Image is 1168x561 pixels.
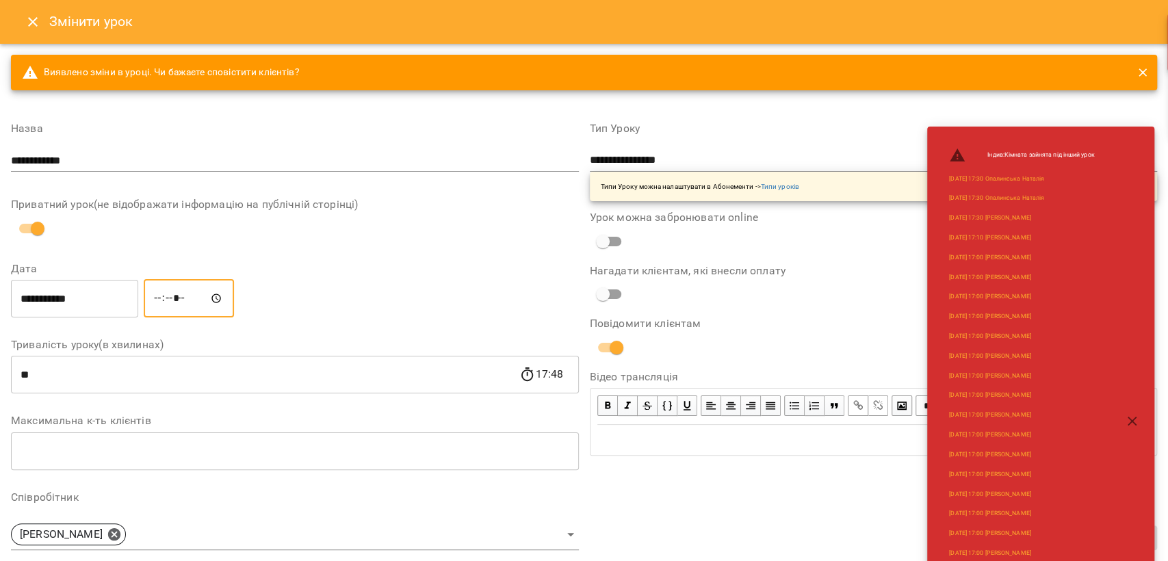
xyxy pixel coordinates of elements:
a: [DATE] 17:00 [PERSON_NAME] [949,410,1030,419]
li: Індив : Кімната зайнята під інший урок [938,142,1105,169]
a: [DATE] 17:00 [PERSON_NAME] [949,470,1030,479]
p: Типи Уроку можна налаштувати в Абонементи -> [601,181,799,192]
label: Урок можна забронювати online [590,212,1158,223]
label: Нагадати клієнтам, які внесли оплату [590,265,1158,276]
a: [DATE] 17:30 Опалинська Наталія [949,174,1044,183]
button: Align Right [741,395,761,416]
div: [PERSON_NAME] [11,523,126,545]
a: [DATE] 17:00 [PERSON_NAME] [949,273,1030,282]
label: Тривалість уроку(в хвилинах) [11,339,579,350]
label: Приватний урок(не відображати інформацію на публічній сторінці) [11,199,579,210]
label: Повідомити клієнтам [590,318,1158,329]
label: Співробітник [11,492,579,503]
button: Align Left [701,395,721,416]
button: OL [805,395,825,416]
a: [DATE] 17:00 [PERSON_NAME] [949,312,1030,321]
a: [DATE] 17:00 [PERSON_NAME] [949,253,1030,262]
h6: Змінити урок [49,11,133,32]
button: Strikethrough [638,395,658,416]
button: Link [848,395,868,416]
div: Edit text [591,426,1156,454]
button: Align Center [721,395,741,416]
a: [DATE] 17:00 [PERSON_NAME] [949,450,1030,459]
a: Типи уроків [761,183,799,190]
button: Blockquote [825,395,844,416]
button: Close [16,5,49,38]
a: [DATE] 17:00 [PERSON_NAME] [949,292,1030,301]
a: [DATE] 17:00 [PERSON_NAME] [949,490,1030,499]
span: Виявлено зміни в уроці. Чи бажаєте сповістити клієнтів? [22,64,300,81]
label: Назва [11,123,579,134]
label: Максимальна к-ть клієнтів [11,415,579,426]
button: Monospace [658,395,677,416]
a: [DATE] 17:30 [PERSON_NAME] [949,213,1030,222]
a: [DATE] 17:30 Опалинська Наталія [949,194,1044,203]
button: Align Justify [761,395,781,416]
a: [DATE] 17:00 [PERSON_NAME] [949,332,1030,341]
button: Underline [677,395,697,416]
a: [DATE] 17:10 [PERSON_NAME] [949,233,1030,242]
a: [DATE] 17:00 [PERSON_NAME] [949,549,1030,558]
a: [DATE] 17:00 [PERSON_NAME] [949,371,1030,380]
label: Дата [11,263,579,274]
a: [DATE] 17:00 [PERSON_NAME] [949,352,1030,361]
a: [DATE] 17:00 [PERSON_NAME] [949,529,1030,538]
label: Тип Уроку [590,123,1158,134]
a: [DATE] 17:00 [PERSON_NAME] [949,430,1030,439]
p: [PERSON_NAME] [20,526,103,543]
button: Italic [618,395,638,416]
div: [PERSON_NAME] [11,519,579,550]
button: Bold [597,395,618,416]
button: UL [784,395,805,416]
label: Відео трансляція [590,371,1158,382]
a: [DATE] 17:00 [PERSON_NAME] [949,391,1030,400]
a: [DATE] 17:00 [PERSON_NAME] [949,509,1030,518]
